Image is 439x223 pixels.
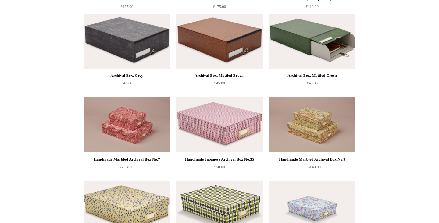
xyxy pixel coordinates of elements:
[84,14,170,69] img: Archival Box, Grey
[176,97,263,152] img: Handmade Japanese Archival Box No.35
[214,165,225,169] span: £50.00
[118,165,135,169] span: £40.00
[270,72,354,79] div: Archival Box, Mottled Green
[304,165,321,169] span: £40.00
[85,72,169,79] div: Archival Box, Grey
[176,97,263,152] a: Handmade Japanese Archival Box No.35 Handmade Japanese Archival Box No.35
[269,97,355,152] img: Handmade Marbled Archival Box No.9
[121,81,132,85] span: £45.00
[270,156,354,163] div: Handmade Marbled Archival Box No.9
[85,156,169,163] div: Handmade Marbled Archival Box No.7
[269,14,355,69] img: Archival Box, Mottled Green
[269,156,355,181] a: Handmade Marbled Archival Box No.9 from£40.00
[84,156,170,181] a: Handmade Marbled Archival Box No.7 from£40.00
[306,4,319,9] span: £110.00
[120,4,133,9] span: £175.00
[176,14,263,69] a: Archival Box, Mottled Brown Archival Box, Mottled Brown
[118,165,124,169] span: from
[176,72,263,97] a: Archival Box, Mottled Brown £45.00
[84,14,170,69] a: Archival Box, Grey Archival Box, Grey
[307,81,318,85] span: £45.00
[84,72,170,97] a: Archival Box, Grey £45.00
[84,97,170,152] a: Handmade Marbled Archival Box No.7 Handmade Marbled Archival Box No.7
[213,4,226,9] span: £175.00
[269,97,355,152] a: Handmade Marbled Archival Box No.9 Handmade Marbled Archival Box No.9
[176,14,263,69] img: Archival Box, Mottled Brown
[269,72,355,97] a: Archival Box, Mottled Green £45.00
[304,165,310,169] span: from
[178,156,261,163] div: Handmade Japanese Archival Box No.35
[84,97,170,152] img: Handmade Marbled Archival Box No.7
[214,81,225,85] span: £45.00
[176,156,263,181] a: Handmade Japanese Archival Box No.35 £50.00
[178,72,261,79] div: Archival Box, Mottled Brown
[269,14,355,69] a: Archival Box, Mottled Green Archival Box, Mottled Green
